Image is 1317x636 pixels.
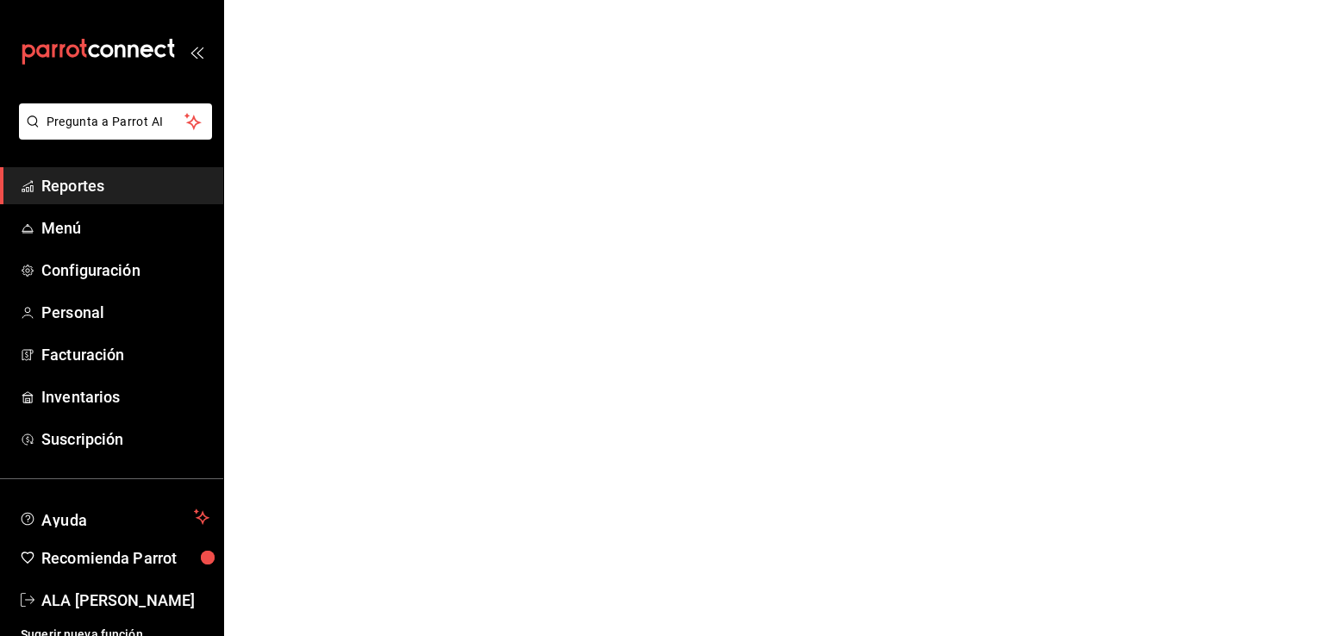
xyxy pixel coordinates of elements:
[41,174,209,197] span: Reportes
[41,301,209,324] span: Personal
[190,45,203,59] button: open_drawer_menu
[41,546,209,570] span: Recomienda Parrot
[47,113,185,131] span: Pregunta a Parrot AI
[12,125,212,143] a: Pregunta a Parrot AI
[41,589,209,612] span: ALA [PERSON_NAME]
[41,216,209,240] span: Menú
[41,427,209,451] span: Suscripción
[41,507,187,527] span: Ayuda
[19,103,212,140] button: Pregunta a Parrot AI
[41,343,209,366] span: Facturación
[41,385,209,408] span: Inventarios
[41,259,209,282] span: Configuración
